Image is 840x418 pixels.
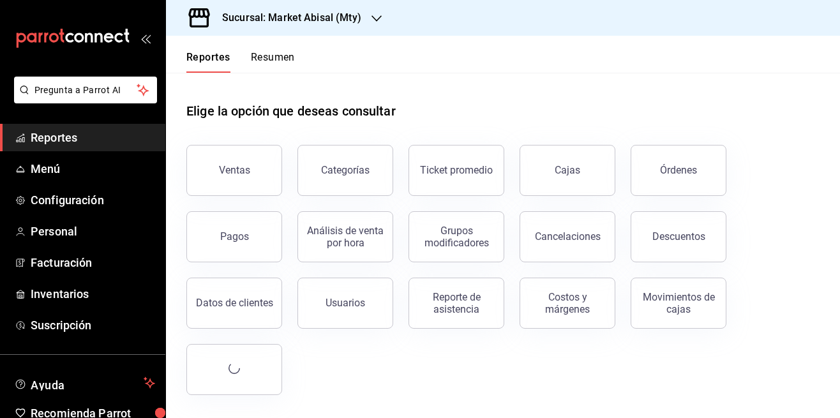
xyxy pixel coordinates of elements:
[31,285,155,302] span: Inventarios
[140,33,151,43] button: open_drawer_menu
[220,230,249,243] div: Pagos
[631,211,726,262] button: Descuentos
[306,225,385,249] div: Análisis de venta por hora
[520,211,615,262] button: Cancelaciones
[409,278,504,329] button: Reporte de asistencia
[186,145,282,196] button: Ventas
[535,230,601,243] div: Cancelaciones
[212,10,361,26] h3: Sucursal: Market Abisal (Mty)
[297,211,393,262] button: Análisis de venta por hora
[326,297,365,309] div: Usuarios
[631,278,726,329] button: Movimientos de cajas
[297,145,393,196] button: Categorías
[520,278,615,329] button: Costos y márgenes
[652,230,705,243] div: Descuentos
[14,77,157,103] button: Pregunta a Parrot AI
[631,145,726,196] button: Órdenes
[34,84,137,97] span: Pregunta a Parrot AI
[297,278,393,329] button: Usuarios
[31,191,155,209] span: Configuración
[196,297,273,309] div: Datos de clientes
[31,375,139,391] span: Ayuda
[31,223,155,240] span: Personal
[186,101,396,121] h1: Elige la opción que deseas consultar
[186,51,295,73] div: navigation tabs
[186,211,282,262] button: Pagos
[251,51,295,73] button: Resumen
[420,164,493,176] div: Ticket promedio
[520,145,615,196] a: Cajas
[409,145,504,196] button: Ticket promedio
[9,93,157,106] a: Pregunta a Parrot AI
[660,164,697,176] div: Órdenes
[417,291,496,315] div: Reporte de asistencia
[31,129,155,146] span: Reportes
[31,160,155,177] span: Menú
[321,164,370,176] div: Categorías
[555,163,581,178] div: Cajas
[186,51,230,73] button: Reportes
[186,278,282,329] button: Datos de clientes
[219,164,250,176] div: Ventas
[31,317,155,334] span: Suscripción
[528,291,607,315] div: Costos y márgenes
[31,254,155,271] span: Facturación
[409,211,504,262] button: Grupos modificadores
[417,225,496,249] div: Grupos modificadores
[639,291,718,315] div: Movimientos de cajas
